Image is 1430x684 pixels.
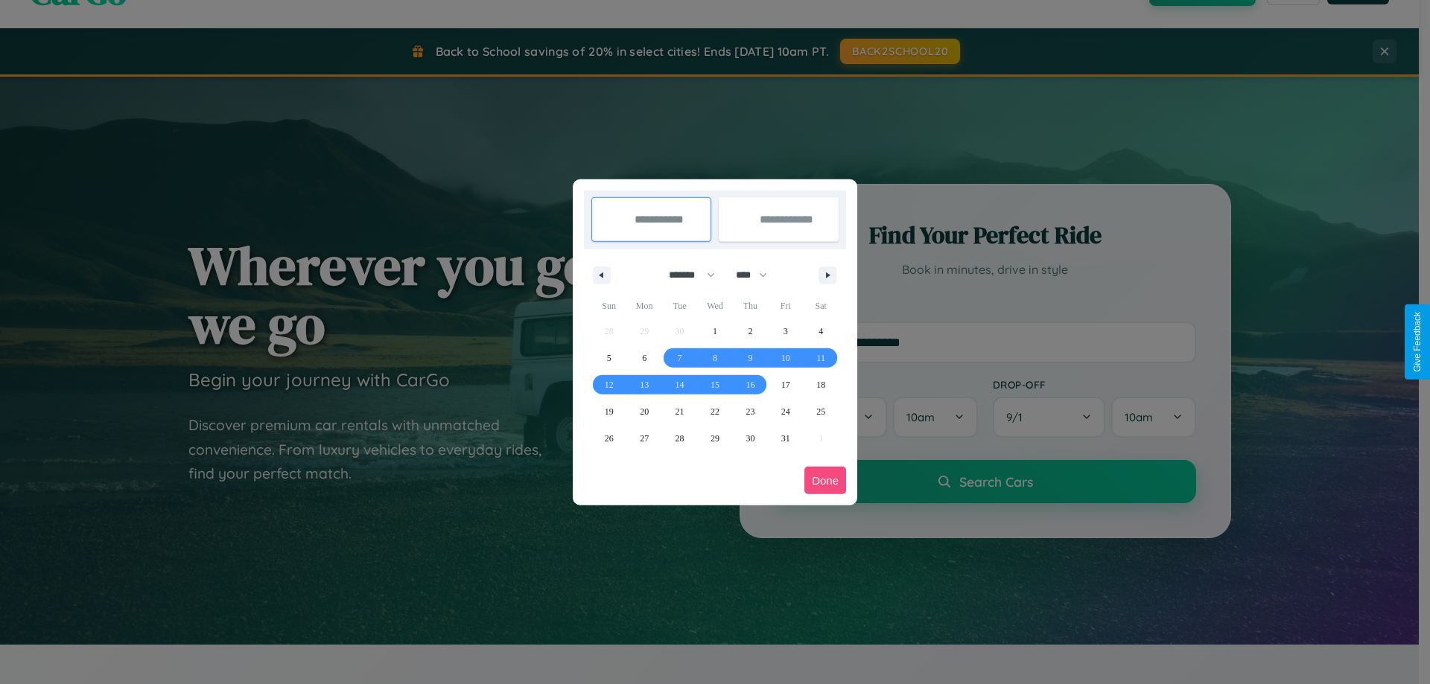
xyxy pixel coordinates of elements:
[768,318,803,345] button: 3
[662,294,697,318] span: Tue
[733,318,768,345] button: 2
[607,345,611,371] span: 5
[605,398,614,425] span: 19
[640,398,649,425] span: 20
[626,425,661,452] button: 27
[816,398,825,425] span: 25
[640,371,649,398] span: 13
[711,425,719,452] span: 29
[733,398,768,425] button: 23
[746,398,754,425] span: 23
[591,294,626,318] span: Sun
[605,425,614,452] span: 26
[733,294,768,318] span: Thu
[784,318,788,345] span: 3
[768,294,803,318] span: Fri
[746,371,754,398] span: 16
[804,398,839,425] button: 25
[676,398,684,425] span: 21
[640,425,649,452] span: 27
[662,371,697,398] button: 14
[605,371,614,398] span: 12
[626,345,661,371] button: 6
[768,425,803,452] button: 31
[626,398,661,425] button: 20
[591,425,626,452] button: 26
[626,371,661,398] button: 13
[591,345,626,371] button: 5
[662,345,697,371] button: 7
[642,345,646,371] span: 6
[676,371,684,398] span: 14
[781,425,790,452] span: 31
[768,371,803,398] button: 17
[804,294,839,318] span: Sat
[697,294,732,318] span: Wed
[781,398,790,425] span: 24
[711,398,719,425] span: 22
[711,371,719,398] span: 15
[697,345,732,371] button: 8
[591,398,626,425] button: 19
[748,318,752,345] span: 2
[768,345,803,371] button: 10
[591,371,626,398] button: 12
[804,345,839,371] button: 11
[713,318,717,345] span: 1
[678,345,682,371] span: 7
[733,371,768,398] button: 16
[816,345,825,371] span: 11
[733,425,768,452] button: 30
[804,371,839,398] button: 18
[697,371,732,398] button: 15
[804,318,839,345] button: 4
[697,398,732,425] button: 22
[626,294,661,318] span: Mon
[781,371,790,398] span: 17
[662,398,697,425] button: 21
[816,371,825,398] span: 18
[819,318,823,345] span: 4
[733,345,768,371] button: 9
[781,345,790,371] span: 10
[746,425,754,452] span: 30
[697,425,732,452] button: 29
[768,398,803,425] button: 24
[748,345,752,371] span: 9
[662,425,697,452] button: 28
[713,345,717,371] span: 8
[804,467,846,494] button: Done
[676,425,684,452] span: 28
[697,318,732,345] button: 1
[1412,312,1423,372] div: Give Feedback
